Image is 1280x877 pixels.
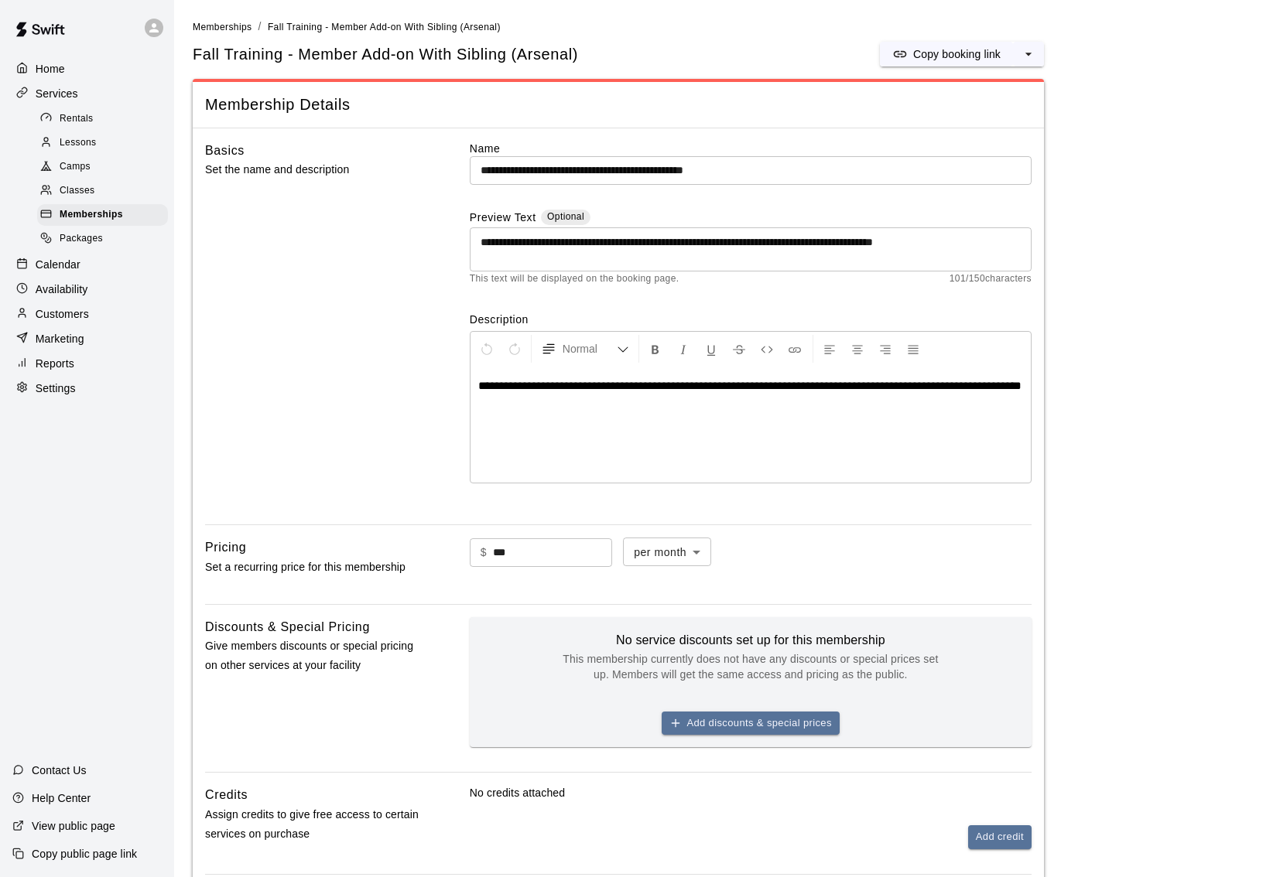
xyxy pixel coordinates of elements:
div: Classes [37,180,168,202]
p: Calendar [36,257,80,272]
nav: breadcrumb [193,19,1261,36]
p: Set a recurring price for this membership [205,558,420,577]
h6: No service discounts set up for this membership [557,630,944,651]
label: Name [470,141,1032,156]
li: / [258,19,261,35]
button: Add discounts & special prices [662,711,840,735]
button: Add credit [968,825,1032,849]
button: Center Align [844,335,871,363]
a: Availability [12,278,162,301]
a: Home [12,57,162,80]
p: Home [36,61,65,77]
p: Availability [36,282,88,297]
button: Right Align [872,335,898,363]
p: This membership currently does not have any discounts or special prices set up. Members will get ... [557,651,944,682]
p: No credits attached [470,785,1032,800]
div: Camps [37,156,168,178]
span: Memberships [193,22,252,32]
div: Packages [37,228,168,250]
span: Packages [60,231,103,247]
span: Lessons [60,135,97,151]
h6: Discounts & Special Pricing [205,617,370,637]
p: Give members discounts or special pricing on other services at your facility [205,636,420,675]
button: Undo [474,335,500,363]
button: Redo [501,335,528,363]
label: Preview Text [470,210,536,227]
button: Left Align [816,335,843,363]
a: Marketing [12,327,162,350]
div: Rentals [37,108,168,130]
div: per month [623,537,711,566]
h6: Basics [205,141,245,161]
button: Format Strikethrough [726,335,752,363]
p: Help Center [32,790,91,806]
div: Lessons [37,132,168,154]
p: Contact Us [32,763,87,778]
button: Format Italics [670,335,696,363]
h6: Credits [205,785,248,805]
span: 101 / 150 characters [950,271,1032,287]
p: $ [481,544,487,561]
p: Marketing [36,331,84,346]
span: Classes [60,183,94,199]
a: Calendar [12,253,162,276]
a: Services [12,82,162,105]
button: Justify Align [900,335,926,363]
span: Fall Training - Member Add-on With Sibling (Arsenal) [193,44,578,65]
button: select merge strategy [1013,42,1044,67]
button: Copy booking link [880,42,1013,67]
a: Memberships [37,203,174,227]
p: Reports [36,356,74,371]
button: Insert Code [754,335,780,363]
a: Lessons [37,131,174,155]
h6: Pricing [205,537,246,558]
button: Formatting Options [535,335,635,363]
a: Customers [12,302,162,326]
p: Copy booking link [913,46,1001,62]
span: Memberships [60,207,123,223]
a: Reports [12,352,162,375]
p: Copy public page link [32,846,137,862]
a: Classes [37,179,174,203]
p: Assign credits to give free access to certain services on purchase [205,805,420,844]
button: Format Bold [642,335,669,363]
span: Optional [547,211,584,222]
p: Settings [36,380,76,396]
label: Description [470,312,1032,327]
p: Customers [36,306,89,322]
button: Insert Link [782,335,808,363]
a: Memberships [193,20,252,32]
span: Rentals [60,111,94,127]
p: Services [36,86,78,101]
span: Camps [60,159,91,175]
a: Packages [37,227,174,251]
p: Set the name and description [205,160,420,179]
a: Settings [12,377,162,400]
span: Membership Details [205,94,1032,115]
span: Normal [563,341,617,357]
p: View public page [32,818,115,834]
a: Camps [37,155,174,179]
div: split button [880,42,1044,67]
span: Fall Training - Member Add-on With Sibling (Arsenal) [268,22,501,32]
button: Format Underline [698,335,724,363]
a: Rentals [37,107,174,131]
div: Memberships [37,204,168,226]
span: This text will be displayed on the booking page. [470,271,679,287]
